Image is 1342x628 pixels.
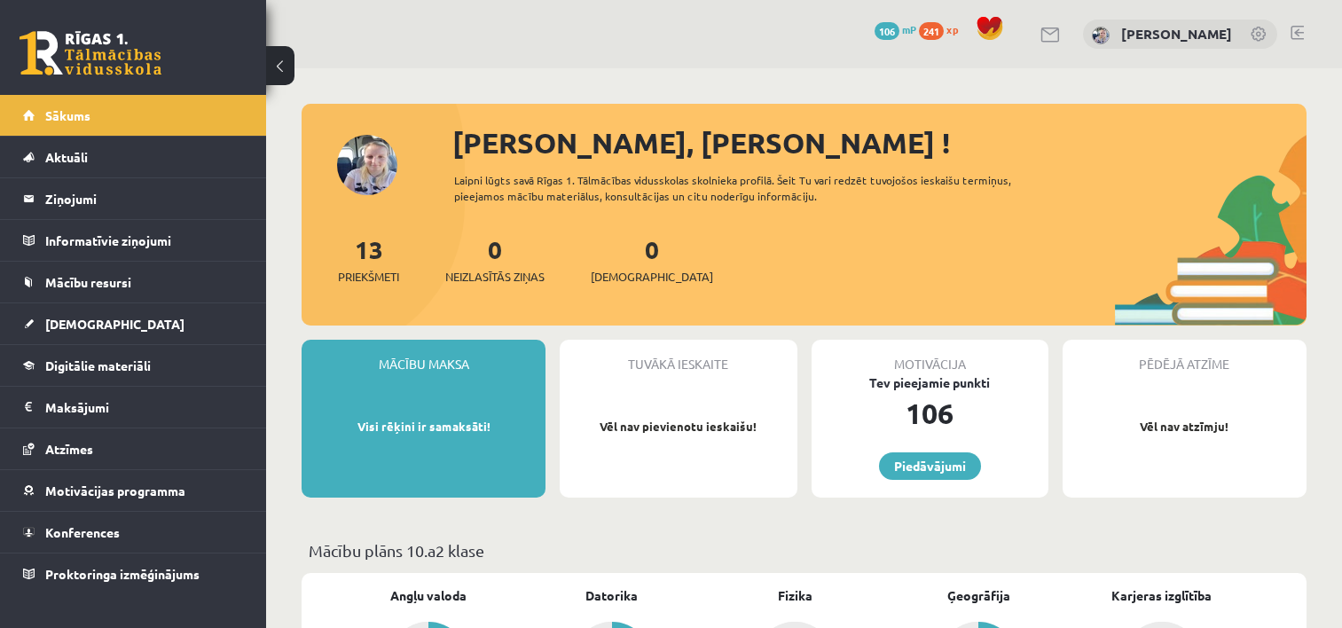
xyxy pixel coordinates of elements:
div: Motivācija [812,340,1048,373]
a: Angļu valoda [390,586,467,605]
span: [DEMOGRAPHIC_DATA] [45,316,184,332]
div: Tev pieejamie punkti [812,373,1048,392]
legend: Informatīvie ziņojumi [45,220,244,261]
p: Visi rēķini ir samaksāti! [310,418,537,436]
p: Mācību plāns 10.a2 klase [309,538,1299,562]
div: Pēdējā atzīme [1063,340,1307,373]
div: 106 [812,392,1048,435]
span: Sākums [45,107,90,123]
a: Informatīvie ziņojumi [23,220,244,261]
a: Karjeras izglītība [1111,586,1212,605]
a: 106 mP [875,22,916,36]
span: Atzīmes [45,441,93,457]
img: Kristīne Vītola [1092,27,1110,44]
span: Motivācijas programma [45,483,185,498]
a: Aktuāli [23,137,244,177]
a: Piedāvājumi [879,452,981,480]
a: [DEMOGRAPHIC_DATA] [23,303,244,344]
a: Mācību resursi [23,262,244,302]
a: 0Neizlasītās ziņas [445,233,545,286]
a: Rīgas 1. Tālmācības vidusskola [20,31,161,75]
a: Motivācijas programma [23,470,244,511]
a: 13Priekšmeti [338,233,399,286]
span: Neizlasītās ziņas [445,268,545,286]
span: 106 [875,22,899,40]
a: Digitālie materiāli [23,345,244,386]
a: 241 xp [919,22,967,36]
span: [DEMOGRAPHIC_DATA] [591,268,713,286]
span: mP [902,22,916,36]
a: Datorika [585,586,638,605]
a: Konferences [23,512,244,553]
a: Ziņojumi [23,178,244,219]
a: 0[DEMOGRAPHIC_DATA] [591,233,713,286]
span: Digitālie materiāli [45,357,151,373]
p: Vēl nav atzīmju! [1071,418,1298,436]
a: Sākums [23,95,244,136]
a: Ģeogrāfija [947,586,1010,605]
span: Priekšmeti [338,268,399,286]
span: Konferences [45,524,120,540]
a: Atzīmes [23,428,244,469]
div: Laipni lūgts savā Rīgas 1. Tālmācības vidusskolas skolnieka profilā. Šeit Tu vari redzēt tuvojošo... [454,172,1057,204]
div: Mācību maksa [302,340,545,373]
span: xp [946,22,958,36]
a: [PERSON_NAME] [1121,25,1232,43]
a: Maksājumi [23,387,244,428]
a: Proktoringa izmēģinājums [23,553,244,594]
legend: Maksājumi [45,387,244,428]
div: [PERSON_NAME], [PERSON_NAME] ! [452,122,1307,164]
span: Aktuāli [45,149,88,165]
span: Mācību resursi [45,274,131,290]
span: 241 [919,22,944,40]
span: Proktoringa izmēģinājums [45,566,200,582]
p: Vēl nav pievienotu ieskaišu! [569,418,788,436]
div: Tuvākā ieskaite [560,340,797,373]
a: Fizika [778,586,812,605]
legend: Ziņojumi [45,178,244,219]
